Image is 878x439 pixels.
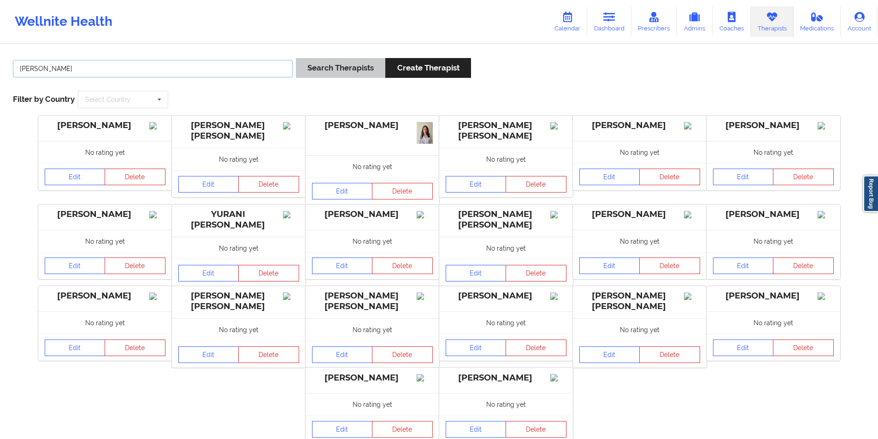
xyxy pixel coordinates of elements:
[550,122,566,129] img: Image%2Fplaceholer-image.png
[178,346,239,363] a: Edit
[446,373,566,383] div: [PERSON_NAME]
[372,183,433,199] button: Delete
[283,293,299,300] img: Image%2Fplaceholer-image.png
[283,211,299,218] img: Image%2Fplaceholer-image.png
[579,209,700,220] div: [PERSON_NAME]
[439,393,573,416] div: No rating yet
[178,265,239,281] a: Edit
[573,230,707,252] div: No rating yet
[85,96,130,103] div: Select Country
[684,211,700,218] img: Image%2Fplaceholer-image.png
[579,258,640,274] a: Edit
[149,211,165,218] img: Image%2Fplaceholer-image.png
[417,374,433,381] img: Image%2Fplaceholer-image.png
[372,346,433,363] button: Delete
[579,346,640,363] a: Edit
[446,209,566,230] div: [PERSON_NAME] [PERSON_NAME]
[446,120,566,141] div: [PERSON_NAME] [PERSON_NAME]
[841,6,878,37] a: Account
[149,122,165,129] img: Image%2Fplaceholer-image.png
[178,176,239,193] a: Edit
[713,6,751,37] a: Coaches
[312,421,373,438] a: Edit
[446,265,507,281] a: Edit
[773,258,834,274] button: Delete
[238,176,299,193] button: Delete
[707,141,840,164] div: No rating yet
[439,148,573,170] div: No rating yet
[38,141,172,164] div: No rating yet
[13,94,75,104] span: Filter by Country
[312,346,373,363] a: Edit
[172,318,306,341] div: No rating yet
[713,169,774,185] a: Edit
[751,6,794,37] a: Therapists
[506,265,566,281] button: Delete
[587,6,631,37] a: Dashboard
[773,339,834,356] button: Delete
[38,311,172,334] div: No rating yet
[550,293,566,300] img: Image%2Fplaceholer-image.png
[684,293,700,300] img: Image%2Fplaceholer-image.png
[312,120,433,131] div: [PERSON_NAME]
[684,122,700,129] img: Image%2Fplaceholer-image.png
[639,169,700,185] button: Delete
[818,293,834,300] img: Image%2Fplaceholer-image.png
[446,339,507,356] a: Edit
[172,237,306,259] div: No rating yet
[45,291,165,301] div: [PERSON_NAME]
[238,346,299,363] button: Delete
[306,318,439,341] div: No rating yet
[446,421,507,438] a: Edit
[794,6,841,37] a: Medications
[550,374,566,381] img: Image%2Fplaceholer-image.png
[105,169,165,185] button: Delete
[506,176,566,193] button: Delete
[312,258,373,274] a: Edit
[312,291,433,312] div: [PERSON_NAME] [PERSON_NAME]
[105,339,165,356] button: Delete
[713,120,834,131] div: [PERSON_NAME]
[639,258,700,274] button: Delete
[372,258,433,274] button: Delete
[45,209,165,220] div: [PERSON_NAME]
[38,230,172,252] div: No rating yet
[296,58,385,78] button: Search Therapists
[863,176,878,212] a: Report Bug
[573,318,707,341] div: No rating yet
[178,209,299,230] div: YURANI [PERSON_NAME]
[818,211,834,218] img: Image%2Fplaceholer-image.png
[506,339,566,356] button: Delete
[172,148,306,170] div: No rating yet
[306,393,439,416] div: No rating yet
[579,291,700,312] div: [PERSON_NAME] [PERSON_NAME]
[417,122,433,144] img: 82b70275-ace2-458e-98e3-7fb89e439c9e_5bcc9f21-a764-492b-995d-f672746bbe1aMarta_Photo.jpg
[306,230,439,252] div: No rating yet
[45,258,106,274] a: Edit
[818,122,834,129] img: Image%2Fplaceholer-image.png
[178,120,299,141] div: [PERSON_NAME] [PERSON_NAME]
[417,293,433,300] img: Image%2Fplaceholer-image.png
[773,169,834,185] button: Delete
[105,258,165,274] button: Delete
[45,169,106,185] a: Edit
[713,339,774,356] a: Edit
[372,421,433,438] button: Delete
[446,291,566,301] div: [PERSON_NAME]
[639,346,700,363] button: Delete
[312,209,433,220] div: [PERSON_NAME]
[13,60,293,77] input: Search Keywords
[550,211,566,218] img: Image%2Fplaceholer-image.png
[439,311,573,334] div: No rating yet
[677,6,713,37] a: Admins
[439,237,573,259] div: No rating yet
[707,311,840,334] div: No rating yet
[45,339,106,356] a: Edit
[579,120,700,131] div: [PERSON_NAME]
[283,122,299,129] img: Image%2Fplaceholer-image.png
[713,258,774,274] a: Edit
[631,6,677,37] a: Prescribers
[385,58,471,78] button: Create Therapist
[713,291,834,301] div: [PERSON_NAME]
[548,6,587,37] a: Calendar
